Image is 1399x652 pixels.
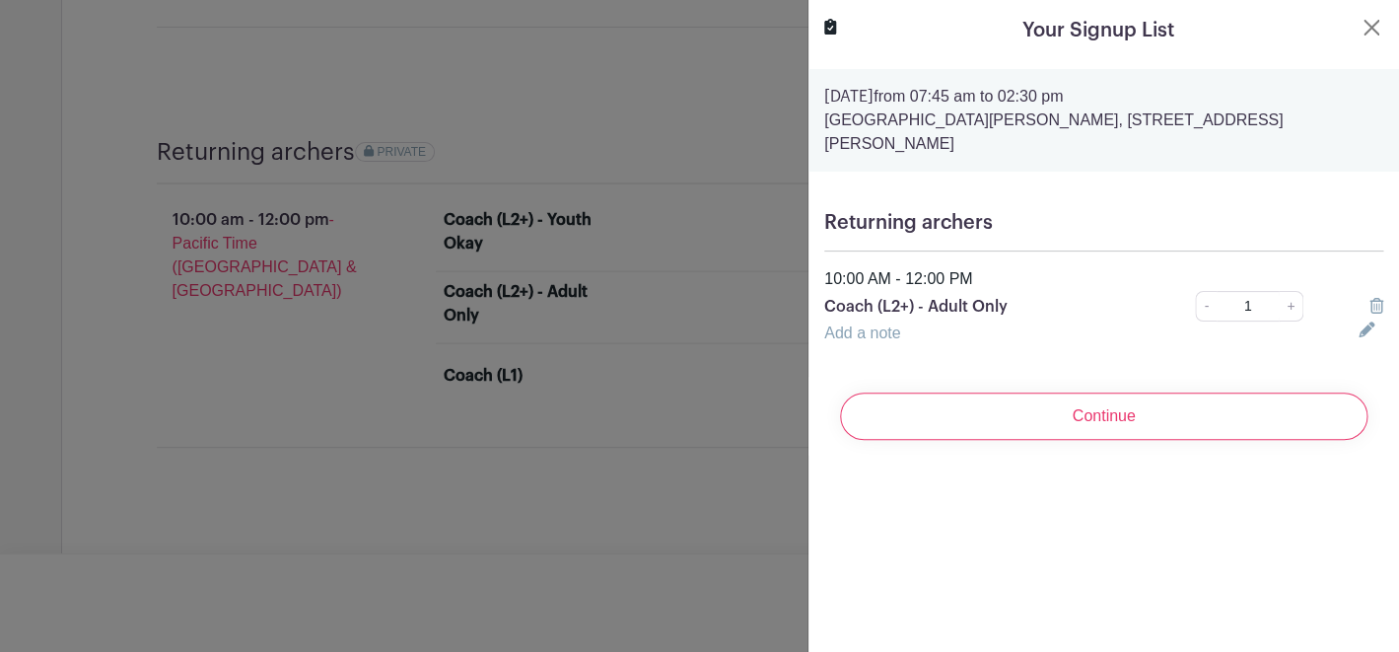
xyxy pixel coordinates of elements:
[812,267,1395,291] div: 10:00 AM - 12:00 PM
[1195,291,1217,322] a: -
[824,211,1383,235] h5: Returning archers
[824,85,1383,109] p: from 07:45 am to 02:30 pm
[1279,291,1303,322] a: +
[1360,16,1383,39] button: Close
[840,393,1367,440] input: Continue
[824,109,1383,156] p: [GEOGRAPHIC_DATA][PERSON_NAME], [STREET_ADDRESS][PERSON_NAME]
[824,325,900,341] a: Add a note
[824,295,1141,319] p: Coach (L2+) - Adult Only
[1022,16,1174,45] h5: Your Signup List
[824,89,874,105] strong: [DATE]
